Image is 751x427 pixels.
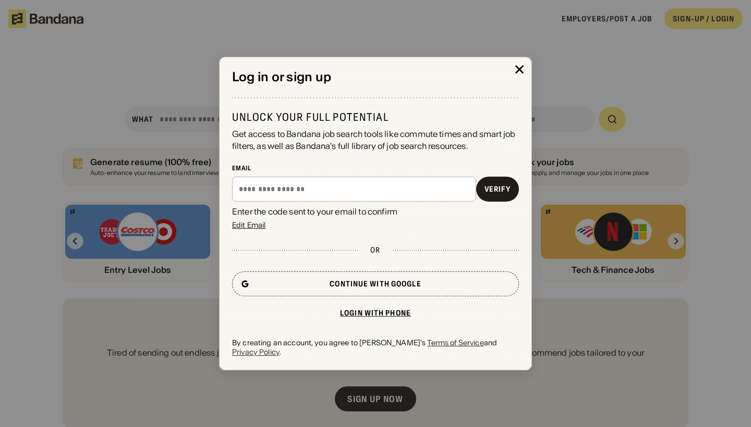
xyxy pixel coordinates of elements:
[232,110,519,124] div: Unlock your full potential
[232,348,280,357] a: Privacy Policy
[232,338,519,357] div: By creating an account, you agree to [PERSON_NAME]'s and .
[484,185,511,193] div: Verify
[232,128,519,152] div: Get access to Bandana job search tools like commute times and smart job filters, as well as Banda...
[427,338,483,347] a: Terms of Service
[232,164,519,172] div: Email
[340,309,411,317] div: Login with phone
[232,206,519,217] div: Enter the code sent to your email to confirm
[232,221,265,229] div: Edit Email
[330,280,421,287] div: Continue with Google
[370,245,380,255] div: or
[232,70,519,85] div: Log in or sign up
